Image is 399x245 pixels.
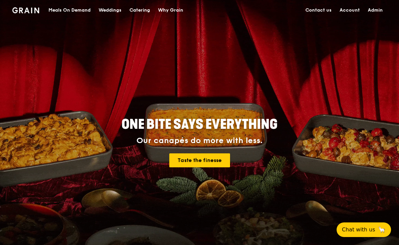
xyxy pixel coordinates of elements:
a: Account [336,0,364,20]
div: Catering [129,0,150,20]
button: Chat with us🦙 [337,222,391,237]
span: ONE BITE SAYS EVERYTHING [121,117,278,132]
div: Why Grain [158,0,183,20]
a: Weddings [95,0,125,20]
a: Catering [125,0,154,20]
a: Contact us [301,0,336,20]
div: Our canapés do more with less. [80,136,319,145]
span: 🦙 [378,226,386,234]
div: Meals On Demand [48,0,91,20]
a: Taste the finesse [169,153,230,167]
img: Grain [12,7,39,13]
a: Why Grain [154,0,187,20]
a: Admin [364,0,387,20]
span: Chat with us [342,226,375,234]
div: Weddings [99,0,121,20]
